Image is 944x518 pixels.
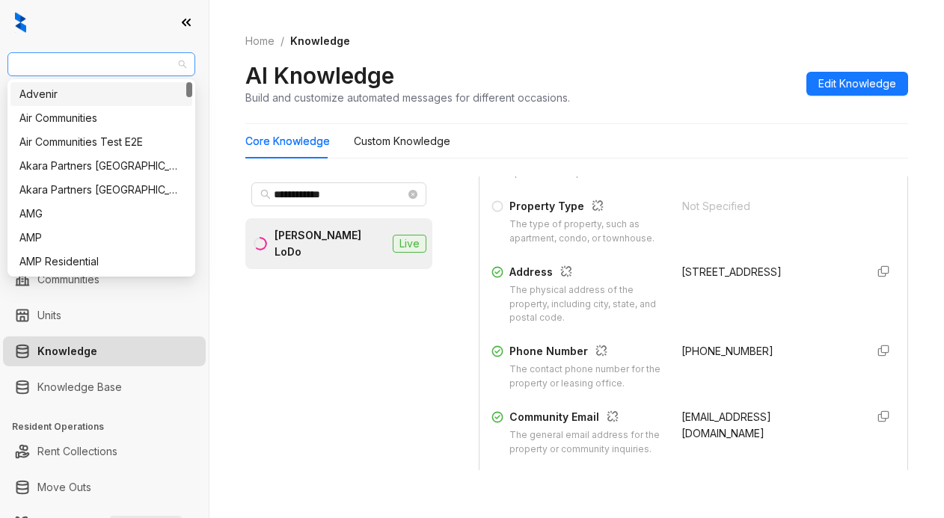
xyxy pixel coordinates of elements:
li: Units [3,300,206,330]
li: / [281,33,284,49]
span: close-circle [408,190,417,199]
div: Core Knowledge [245,133,330,149]
div: Build and customize automated messages for different occasions. [245,90,570,105]
a: Home [242,33,278,49]
span: Griffis Residential [16,53,186,75]
div: Air Communities [19,110,183,126]
a: Communities [37,265,99,295]
li: Collections [3,200,206,230]
div: Property Type [509,198,664,218]
div: [STREET_ADDRESS] [681,264,853,280]
li: Leads [3,100,206,130]
li: Move Outs [3,472,206,502]
div: The contact phone number for the property or leasing office. [509,363,663,391]
span: search [260,189,271,200]
a: Units [37,300,61,330]
a: Knowledge [37,336,97,366]
li: Knowledge [3,336,206,366]
li: Knowledge Base [3,372,206,402]
span: [EMAIL_ADDRESS][DOMAIN_NAME] [681,410,771,440]
a: Move Outs [37,472,91,502]
div: Akara Partners [GEOGRAPHIC_DATA] [19,158,183,174]
h2: AI Knowledge [245,61,394,90]
div: Advenir [10,82,192,106]
div: Akara Partners [GEOGRAPHIC_DATA] [19,182,183,198]
div: The general email address for the property or community inquiries. [509,428,663,457]
button: Edit Knowledge [806,72,908,96]
span: Edit Knowledge [818,75,896,92]
div: AMP [10,226,192,250]
div: Phone Number [509,343,663,363]
div: Not Specified [682,198,855,215]
div: Address [509,264,663,283]
span: [PHONE_NUMBER] [681,345,773,357]
div: Advenir [19,86,183,102]
li: Rent Collections [3,437,206,466]
div: Air Communities Test E2E [10,130,192,154]
img: logo [15,12,26,33]
div: Custom Knowledge [354,133,450,149]
li: Leasing [3,164,206,194]
span: Knowledge [290,34,350,47]
a: Rent Collections [37,437,117,466]
div: AMP Residential [19,253,183,270]
div: AMP Residential [10,250,192,274]
li: Communities [3,265,206,295]
div: The type of property, such as apartment, condo, or townhouse. [509,218,664,246]
div: The physical address of the property, including city, state, and postal code. [509,283,663,326]
div: Akara Partners Nashville [10,154,192,178]
div: Akara Partners Phoenix [10,178,192,202]
div: Air Communities [10,106,192,130]
div: AMG [19,206,183,222]
span: Live [393,235,426,253]
div: Community Email [509,409,663,428]
h3: Resident Operations [12,420,209,434]
div: AMP [19,229,183,246]
div: AMG [10,202,192,226]
div: [PERSON_NAME] LoDo [275,227,387,260]
div: Air Communities Test E2E [19,134,183,150]
a: Knowledge Base [37,372,122,402]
